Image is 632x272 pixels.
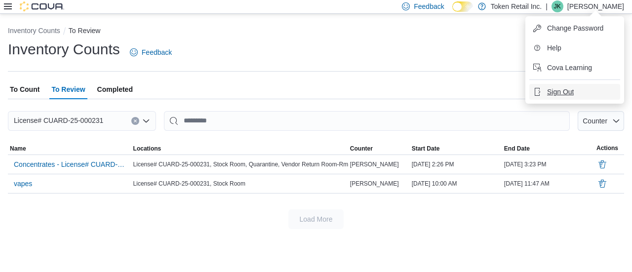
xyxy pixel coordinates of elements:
span: Help [547,43,561,53]
button: To Review [69,27,101,35]
button: Change Password [529,20,620,36]
div: [DATE] 10:00 AM [410,178,502,190]
h1: Inventory Counts [8,39,120,59]
span: Start Date [412,145,440,153]
span: Change Password [547,23,603,33]
span: Name [10,145,26,153]
span: To Review [51,79,85,99]
button: Load More [288,209,344,229]
span: License# CUARD-25-000231 [14,115,103,126]
span: Counter [583,117,607,125]
button: End Date [502,143,594,155]
span: Counter [350,145,373,153]
div: [DATE] 11:47 AM [502,178,594,190]
button: Delete [596,158,608,170]
p: [PERSON_NAME] [567,0,624,12]
span: [PERSON_NAME] [350,180,399,188]
p: Token Retail Inc. [491,0,542,12]
p: | [546,0,548,12]
button: Cova Learning [529,60,620,76]
button: Start Date [410,143,502,155]
div: [DATE] 2:26 PM [410,158,502,170]
button: Inventory Counts [8,27,60,35]
button: Sign Out [529,84,620,100]
div: Jamie Kaye [552,0,563,12]
span: Feedback [142,47,172,57]
span: Sign Out [547,87,574,97]
button: vapes [10,176,36,191]
div: License# CUARD-25-000231, Stock Room, Quarantine, Vendor Return Room-Rma [131,158,348,170]
button: Help [529,40,620,56]
span: JK [554,0,561,12]
span: [PERSON_NAME] [350,160,399,168]
span: Concentrates - License# CUARD-25-000231 [14,159,125,169]
button: Name [8,143,131,155]
input: Dark Mode [452,1,473,12]
button: Concentrates - License# CUARD-25-000231 [10,157,129,172]
span: End Date [504,145,530,153]
button: Clear input [131,117,139,125]
button: Delete [596,178,608,190]
span: To Count [10,79,39,99]
div: License# CUARD-25-000231, Stock Room [131,178,348,190]
button: Locations [131,143,348,155]
button: Counter [578,111,624,131]
nav: An example of EuiBreadcrumbs [8,26,624,38]
button: Counter [348,143,410,155]
span: Actions [596,144,618,152]
span: Load More [300,214,333,224]
input: This is a search bar. After typing your query, hit enter to filter the results lower in the page. [164,111,570,131]
span: Locations [133,145,161,153]
a: Feedback [126,42,176,62]
span: Cova Learning [547,63,592,73]
button: Open list of options [142,117,150,125]
img: Cova [20,1,64,11]
span: vapes [14,179,32,189]
span: Completed [97,79,133,99]
span: Feedback [414,1,444,11]
div: [DATE] 3:23 PM [502,158,594,170]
